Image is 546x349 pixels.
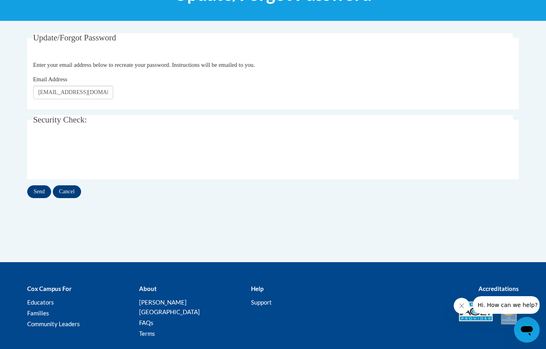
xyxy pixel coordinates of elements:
[33,86,113,99] input: Email
[251,285,263,292] b: Help
[33,115,87,124] span: Security Check:
[27,309,49,317] a: Families
[53,185,81,198] input: Cancel
[33,76,68,82] span: Email Address
[139,285,157,292] b: About
[27,320,80,327] a: Community Leaders
[454,298,470,314] iframe: Close message
[33,62,255,68] span: Enter your email address below to recreate your password. Instructions will be emailed to you.
[251,299,272,306] a: Support
[27,285,72,292] b: Cox Campus For
[478,285,519,292] b: Accreditations
[473,296,540,314] iframe: Message from company
[139,319,153,326] a: FAQs
[33,33,116,42] span: Update/Forgot Password
[33,138,155,169] iframe: reCAPTCHA
[27,299,54,306] a: Educators
[27,185,51,198] input: Send
[139,299,200,315] a: [PERSON_NAME][GEOGRAPHIC_DATA]
[514,317,540,343] iframe: Button to launch messaging window
[139,330,155,337] a: Terms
